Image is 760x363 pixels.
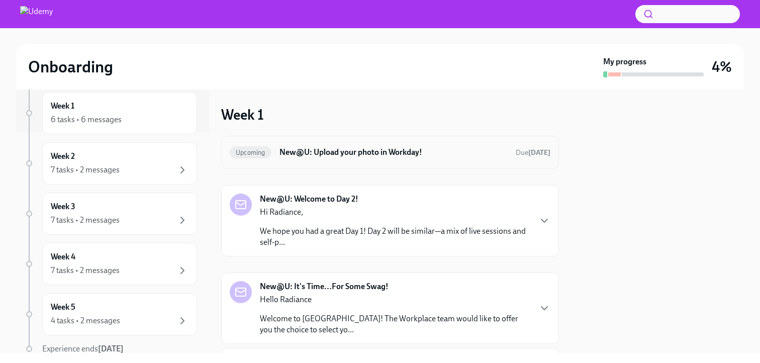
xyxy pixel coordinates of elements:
[260,313,530,335] p: Welcome to [GEOGRAPHIC_DATA]! The Workplace team would like to offer you the choice to select yo...
[51,114,122,125] div: 6 tasks • 6 messages
[279,147,508,158] h6: New@U: Upload your photo in Workday!
[51,302,75,313] h6: Week 5
[603,56,646,67] strong: My progress
[221,106,264,124] h3: Week 1
[51,265,120,276] div: 7 tasks • 2 messages
[260,207,530,218] p: Hi Radiance,
[260,281,389,292] strong: New@U: It's Time...For Some Swag!
[51,215,120,226] div: 7 tasks • 2 messages
[528,148,550,157] strong: [DATE]
[260,194,358,205] strong: New@U: Welcome to Day 2!
[51,251,75,262] h6: Week 4
[230,149,271,156] span: Upcoming
[51,164,120,175] div: 7 tasks • 2 messages
[51,151,75,162] h6: Week 2
[260,294,530,305] p: Hello Radiance
[51,201,75,212] h6: Week 3
[712,58,732,76] h3: 4%
[51,101,74,112] h6: Week 1
[20,6,53,22] img: Udemy
[24,193,197,235] a: Week 37 tasks • 2 messages
[98,344,124,353] strong: [DATE]
[230,144,550,160] a: UpcomingNew@U: Upload your photo in Workday!Due[DATE]
[516,148,550,157] span: Due
[24,293,197,335] a: Week 54 tasks • 2 messages
[51,315,120,326] div: 4 tasks • 2 messages
[260,226,530,248] p: We hope you had a great Day 1! Day 2 will be similar—a mix of live sessions and self-p...
[24,243,197,285] a: Week 47 tasks • 2 messages
[28,57,113,77] h2: Onboarding
[42,344,124,353] span: Experience ends
[24,142,197,185] a: Week 27 tasks • 2 messages
[24,92,197,134] a: Week 16 tasks • 6 messages
[516,148,550,157] span: October 10th, 2025 10:00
